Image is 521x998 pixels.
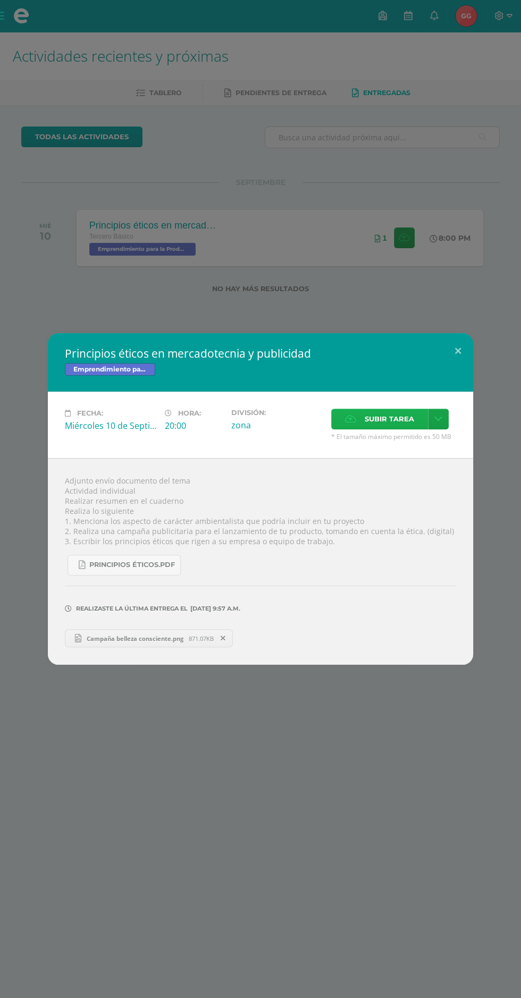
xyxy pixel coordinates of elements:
[76,605,188,612] span: Realizaste la última entrega el
[443,333,473,369] button: Close (Esc)
[188,608,240,609] span: [DATE] 9:57 a.m.
[178,409,201,417] span: Hora:
[365,409,414,429] span: Subir tarea
[65,346,456,361] h2: Principios éticos en mercadotecnia y publicidad
[81,635,189,642] span: Campaña belleza consciente.png
[89,561,175,569] span: Principios éticos.pdf
[331,432,456,441] span: * El tamaño máximo permitido es 50 MB
[231,409,323,417] label: División:
[65,363,155,376] span: Emprendimiento para la Productividad
[165,420,223,432] div: 20:00
[214,632,232,644] span: Remover entrega
[231,419,323,431] div: zona
[68,555,181,576] a: Principios éticos.pdf
[65,629,233,647] a: Campaña belleza consciente.png 871.07KB
[48,458,473,665] div: Adjunto envío documento del tema Actividad individual Realizar resumen en el cuaderno Realiza lo ...
[77,409,103,417] span: Fecha:
[189,635,214,642] span: 871.07KB
[65,420,156,432] div: Miércoles 10 de Septiembre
